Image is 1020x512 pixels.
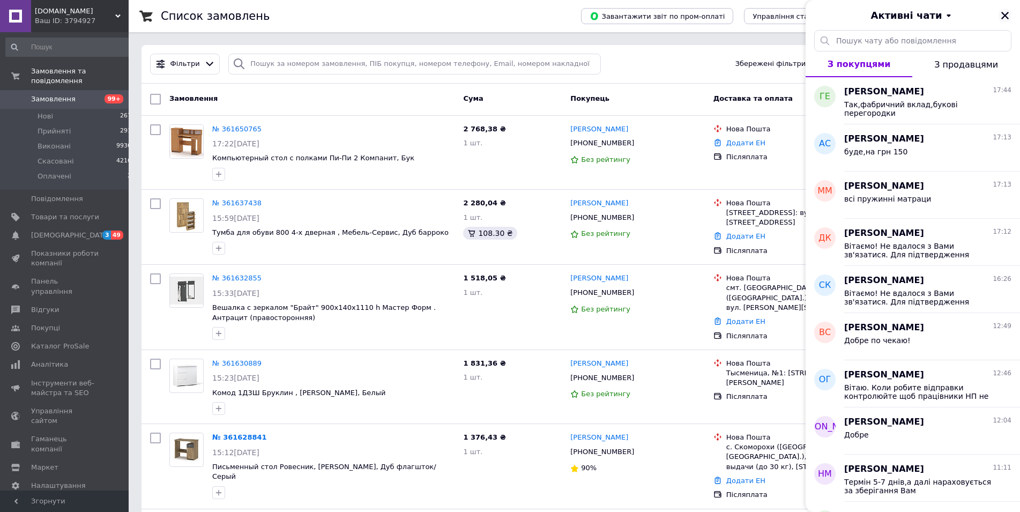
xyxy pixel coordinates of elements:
span: ОГ [819,374,831,386]
div: Нова Пошта [726,198,876,208]
span: Вітаю. Коли робите відправки контролюйте щоб працівники НП не нагліли і не виставляли космічні су... [844,383,996,400]
span: Відгуки [31,305,59,315]
a: Додати ЕН [726,317,765,325]
a: № 361637438 [212,199,262,207]
div: Нова Пошта [726,124,876,134]
button: ММ[PERSON_NAME]17:13всі пружинні матраци [806,172,1020,219]
a: № 361632855 [212,274,262,282]
button: ОГ[PERSON_NAME]12:46Вітаю. Коли робите відправки контролюйте щоб працівники НП не нагліли і не ви... [806,360,1020,407]
span: 99+ [105,94,123,103]
span: 12:49 [993,322,1011,331]
span: [PERSON_NAME] [844,180,924,192]
span: 17:22[DATE] [212,139,259,148]
span: ВС [819,327,831,339]
span: Скасовані [38,157,74,166]
span: 11:11 [993,463,1011,472]
span: 49 [111,231,123,240]
div: смт. [GEOGRAPHIC_DATA] ([GEOGRAPHIC_DATA].), №2 (до 10 кг): вул. [PERSON_NAME][STREET_ADDRESS] [726,283,876,313]
span: 2 280,04 ₴ [463,199,505,207]
input: Пошук за номером замовлення, ПІБ покупця, номером телефону, Email, номером накладної [228,54,601,75]
span: [PERSON_NAME] [844,463,924,476]
span: Без рейтингу [581,390,630,398]
span: [PHONE_NUMBER] [570,448,634,456]
span: 1 шт. [463,139,482,147]
a: Додати ЕН [726,139,765,147]
a: [PERSON_NAME] [570,433,628,443]
span: 3 [102,231,111,240]
a: № 361630889 [212,359,262,367]
a: [PERSON_NAME] [570,359,628,369]
span: Управління сайтом [31,406,99,426]
span: Повідомлення [31,194,83,204]
a: Фото товару [169,273,204,308]
span: АС [819,138,831,150]
span: 12:46 [993,369,1011,378]
div: 108.30 ₴ [463,227,517,240]
button: ГЕ[PERSON_NAME]17:44Так,фабричний вклад,букові перегородки [806,77,1020,124]
span: Каталог ProSale [31,342,89,351]
a: Фото товару [169,198,204,233]
span: 15:23[DATE] [212,374,259,382]
button: ВС[PERSON_NAME]12:49Добре по чекаю! [806,313,1020,360]
span: [PERSON_NAME] [844,322,924,334]
div: Післяплата [726,246,876,256]
span: Маркет [31,463,58,472]
span: Добре по чекаю! [844,336,911,345]
span: З продавцями [934,60,998,70]
span: Тумба для обуви 800 4-х дверная , Мебель-Сервис, Дуб барроко [212,228,449,236]
div: Нова Пошта [726,359,876,368]
span: [PHONE_NUMBER] [570,374,634,382]
a: Комод 1Д3Ш Бруклин , [PERSON_NAME], Белый [212,389,385,397]
span: 1 376,43 ₴ [463,433,505,441]
button: НМ[PERSON_NAME]11:11Термін 5-7 днів,а далі нараховується за зберігання Вам [806,455,1020,502]
img: Фото товару [170,277,203,305]
span: Нові [38,112,53,121]
span: [PERSON_NAME] [844,86,924,98]
span: Cума [463,94,483,102]
button: ДК[PERSON_NAME]17:12Вітаємо! Не вдалося з Вами зв'язатися. Для підтвердження актуальності замовле... [806,219,1020,266]
a: № 361628841 [212,433,267,441]
span: Панель управління [31,277,99,296]
span: 90% [581,464,597,472]
span: 17:12 [993,227,1011,236]
span: [PHONE_NUMBER] [570,288,634,296]
span: НМ [818,468,832,480]
span: 9930 [116,142,131,151]
span: 4210 [116,157,131,166]
span: Фільтри [170,59,200,69]
span: ГЕ [820,91,830,103]
span: Покупці [31,323,60,333]
div: Тысменица, №1: [STREET_ADDRESS][PERSON_NAME] [726,368,876,388]
button: З продавцями [912,51,1020,77]
span: Замовлення [169,94,218,102]
img: Фото товару [176,199,198,232]
a: Додати ЕН [726,232,765,240]
span: Без рейтингу [581,305,630,313]
input: Пошук чату або повідомлення [814,30,1011,51]
span: 15:33[DATE] [212,289,259,298]
span: Замовлення [31,94,76,104]
span: буде,на грн 150 [844,147,907,156]
button: Управління статусами [744,8,843,24]
span: Збережені фільтри: [735,59,808,69]
span: [PERSON_NAME] [844,274,924,287]
button: З покупцями [806,51,912,77]
span: 1 шт. [463,213,482,221]
button: [PERSON_NAME][PERSON_NAME]12:04Добре [806,407,1020,455]
span: 1 518,05 ₴ [463,274,505,282]
span: Krovati.com.ua [35,6,115,16]
button: Закрити [999,9,1011,22]
span: Гаманець компанії [31,434,99,454]
a: Фото товару [169,124,204,159]
span: Замовлення та повідомлення [31,66,129,86]
a: Письменный стол Ровесник, [PERSON_NAME], Дуб флагшток/Серый [212,463,436,481]
a: [PERSON_NAME] [570,273,628,284]
a: Фото товару [169,433,204,467]
span: [PERSON_NAME] [844,369,924,381]
span: 16:26 [993,274,1011,284]
span: Виконані [38,142,71,151]
span: Показники роботи компанії [31,249,99,268]
span: 1 831,36 ₴ [463,359,505,367]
